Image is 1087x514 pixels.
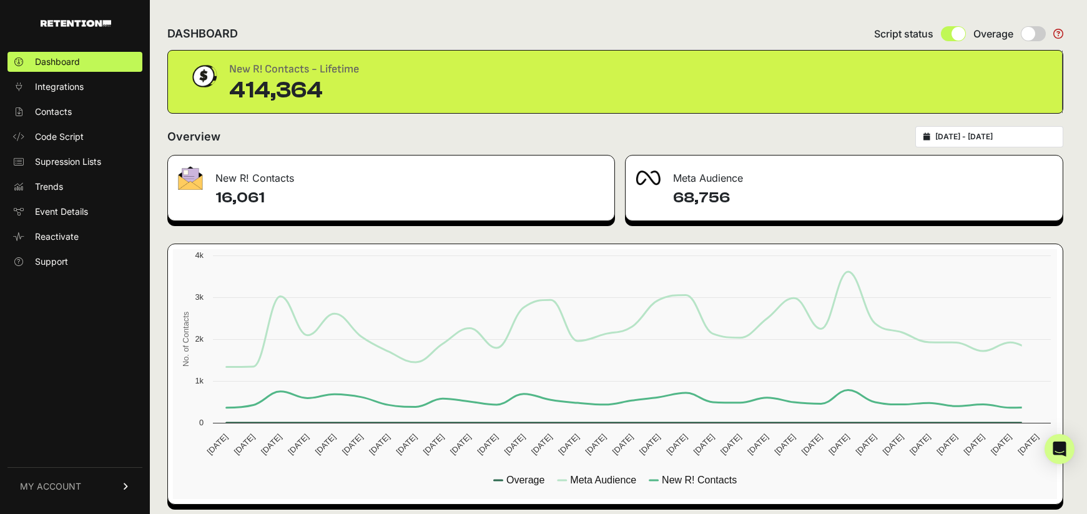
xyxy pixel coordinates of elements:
[506,475,544,485] text: Overage
[35,230,79,243] span: Reactivate
[199,418,204,427] text: 0
[7,102,142,122] a: Contacts
[637,432,662,457] text: [DATE]
[195,334,204,343] text: 2k
[35,131,84,143] span: Code Script
[259,432,283,457] text: [DATE]
[7,152,142,172] a: Supression Lists
[1045,434,1075,464] div: Open Intercom Messenger
[570,475,636,485] text: Meta Audience
[874,26,933,41] span: Script status
[7,77,142,97] a: Integrations
[584,432,608,457] text: [DATE]
[503,432,527,457] text: [DATE]
[7,227,142,247] a: Reactivate
[195,376,204,385] text: 1k
[773,432,797,457] text: [DATE]
[205,432,229,457] text: [DATE]
[35,81,84,93] span: Integrations
[800,432,824,457] text: [DATE]
[556,432,581,457] text: [DATE]
[35,156,101,168] span: Supression Lists
[7,177,142,197] a: Trends
[20,480,81,493] span: MY ACCOUNT
[7,252,142,272] a: Support
[719,432,743,457] text: [DATE]
[692,432,716,457] text: [DATE]
[340,432,365,457] text: [DATE]
[178,166,203,190] img: fa-envelope-19ae18322b30453b285274b1b8af3d052b27d846a4fbe8435d1a52b978f639a2.png
[167,25,238,42] h2: DASHBOARD
[35,255,68,268] span: Support
[827,432,851,457] text: [DATE]
[229,78,359,103] div: 414,364
[881,432,905,457] text: [DATE]
[195,250,204,260] text: 4k
[41,20,111,27] img: Retention.com
[35,106,72,118] span: Contacts
[745,432,770,457] text: [DATE]
[1016,432,1040,457] text: [DATE]
[313,432,338,457] text: [DATE]
[7,202,142,222] a: Event Details
[664,432,689,457] text: [DATE]
[7,467,142,505] a: MY ACCOUNT
[167,128,220,146] h2: Overview
[195,292,204,302] text: 3k
[215,188,604,208] h4: 16,061
[395,432,419,457] text: [DATE]
[7,52,142,72] a: Dashboard
[908,432,932,457] text: [DATE]
[475,432,499,457] text: [DATE]
[989,432,1013,457] text: [DATE]
[611,432,635,457] text: [DATE]
[168,156,614,193] div: New R! Contacts
[232,432,257,457] text: [DATE]
[673,188,1053,208] h4: 68,756
[448,432,473,457] text: [DATE]
[229,61,359,78] div: New R! Contacts - Lifetime
[853,432,878,457] text: [DATE]
[35,205,88,218] span: Event Details
[35,180,63,193] span: Trends
[962,432,986,457] text: [DATE]
[626,156,1063,193] div: Meta Audience
[35,56,80,68] span: Dashboard
[367,432,391,457] text: [DATE]
[973,26,1013,41] span: Overage
[636,171,661,185] img: fa-meta-2f981b61bb99beabf952f7030308934f19ce035c18b003e963880cc3fabeebb7.png
[421,432,446,457] text: [DATE]
[188,61,219,92] img: dollar-coin-05c43ed7efb7bc0c12610022525b4bbbb207c7efeef5aecc26f025e68dcafac9.png
[935,432,959,457] text: [DATE]
[286,432,310,457] text: [DATE]
[529,432,554,457] text: [DATE]
[181,312,190,367] text: No. of Contacts
[662,475,737,485] text: New R! Contacts
[7,127,142,147] a: Code Script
